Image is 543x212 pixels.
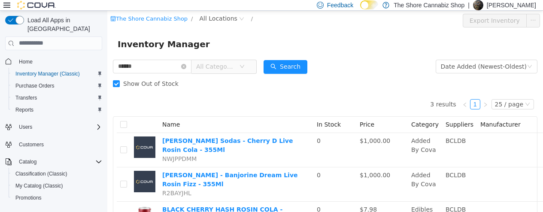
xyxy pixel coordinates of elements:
[19,158,36,165] span: Catalog
[19,124,32,130] span: Users
[9,80,106,92] button: Purchase Orders
[19,58,33,65] span: Home
[363,88,373,99] li: 1
[3,5,80,11] a: icon: shopThe Shore Cannabiz Shop
[12,193,102,203] span: Promotions
[360,0,378,9] input: Dark Mode
[12,105,102,115] span: Reports
[84,5,85,11] span: /
[388,89,416,98] div: 25 / page
[419,3,433,17] button: icon: ellipsis
[12,193,45,203] a: Promotions
[15,70,80,77] span: Inventory Manager (Classic)
[9,104,106,116] button: Reports
[418,91,423,97] i: icon: down
[3,5,9,11] i: icon: shop
[12,69,83,79] a: Inventory Manager (Classic)
[355,91,360,97] i: icon: left
[352,88,363,99] li: Previous Page
[12,93,102,103] span: Transfers
[12,81,58,91] a: Purchase Orders
[55,179,84,186] span: R2BAYJHL
[24,16,102,33] span: Load All Apps in [GEOGRAPHIC_DATA]
[19,141,44,148] span: Customers
[12,105,37,115] a: Reports
[252,110,267,117] span: Price
[304,110,331,117] span: Category
[55,110,73,117] span: Name
[9,168,106,180] button: Classification (Classic)
[300,122,335,157] td: Added By Cova
[15,157,40,167] button: Catalog
[12,69,102,79] span: Inventory Manager (Classic)
[89,51,128,60] span: All Categories
[55,145,89,151] span: NWJPPDMM
[355,3,419,17] button: Export Inventory
[334,49,419,62] div: Date Added (Newest-Oldest)
[209,110,234,117] span: In Stock
[327,1,353,9] span: Feedback
[338,161,358,168] span: BCLDB
[9,68,106,80] button: Inventory Manager (Classic)
[2,121,106,133] button: Users
[144,5,146,11] span: /
[15,139,47,150] a: Customers
[2,138,106,151] button: Customers
[55,195,175,211] a: BLACK CHERRY HASH ROSIN COLA - SHEESH
[132,53,137,59] i: icon: down
[15,157,102,167] span: Catalog
[15,170,67,177] span: Classification (Classic)
[373,88,383,99] li: Next Page
[156,49,200,63] button: icon: searchSearch
[2,55,106,68] button: Home
[27,160,48,182] img: Sheesh Hash Sodas - Banjorine Dream Live Rosin Fizz - 355Ml placeholder
[209,161,213,168] span: 0
[27,126,48,147] img: Sheesh Hash Sodas - Cherry D Live Rosin Cola - 355Ml placeholder
[209,127,213,133] span: 0
[9,192,106,204] button: Promotions
[12,181,102,191] span: My Catalog (Classic)
[12,169,71,179] a: Classification (Classic)
[15,139,102,150] span: Customers
[15,122,102,132] span: Users
[12,169,102,179] span: Classification (Classic)
[420,53,425,59] i: icon: down
[74,53,79,58] i: icon: close-circle
[373,110,413,117] span: Manufacturer
[12,93,40,103] a: Transfers
[338,127,358,133] span: BCLDB
[55,127,185,142] a: [PERSON_NAME] Sodas - Cherry D Live Rosin Cola - 355Ml
[9,180,106,192] button: My Catalog (Classic)
[10,27,108,40] span: Inventory Manager
[252,161,283,168] span: $1,000.00
[92,3,130,12] span: All Locations
[12,70,75,76] span: Show Out of Stock
[15,182,63,189] span: My Catalog (Classic)
[2,156,106,168] button: Catalog
[12,181,67,191] a: My Catalog (Classic)
[15,122,36,132] button: Users
[12,81,102,91] span: Purchase Orders
[252,195,270,202] span: $7.98
[15,106,33,113] span: Reports
[17,1,56,9] img: Cova
[15,94,37,101] span: Transfers
[338,110,366,117] span: Suppliers
[15,194,42,201] span: Promotions
[338,195,358,202] span: BCLDB
[9,92,106,104] button: Transfers
[252,127,283,133] span: $1,000.00
[376,91,381,97] i: icon: right
[15,57,36,67] a: Home
[15,56,102,67] span: Home
[15,82,55,89] span: Purchase Orders
[209,195,213,202] span: 0
[363,89,373,98] a: 1
[323,88,349,99] li: 3 results
[55,161,191,177] a: [PERSON_NAME] - Banjorine Dream Live Rosin Fizz - 355Ml
[300,157,335,191] td: Added By Cova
